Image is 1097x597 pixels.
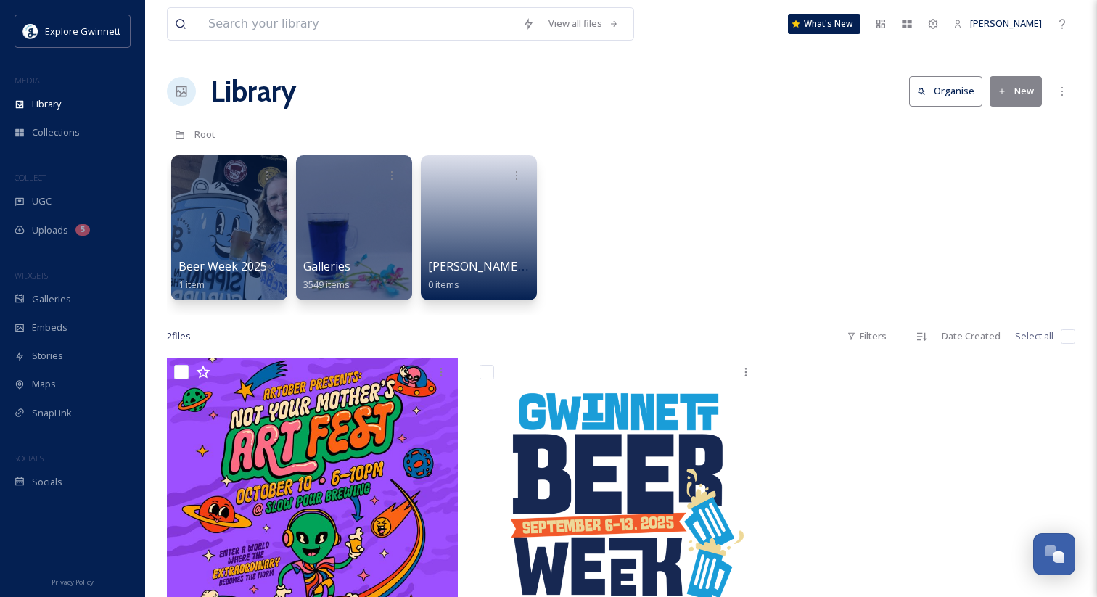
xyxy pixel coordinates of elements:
span: SnapLink [32,406,72,420]
span: COLLECT [15,172,46,183]
span: WIDGETS [15,270,48,281]
button: Organise [909,76,982,106]
span: MEDIA [15,75,40,86]
span: Library [32,97,61,111]
span: SOCIALS [15,453,44,464]
span: 0 items [428,278,459,291]
img: download.jpeg [23,24,38,38]
span: Explore Gwinnett [45,25,120,38]
span: Maps [32,377,56,391]
span: Select all [1015,329,1053,343]
a: View all files [541,9,626,38]
span: Collections [32,125,80,139]
span: 1 item [178,278,205,291]
span: UGC [32,194,52,208]
span: Beer Week 2025 [178,258,267,274]
div: 5 [75,224,90,236]
span: Embeds [32,321,67,334]
span: Root [194,128,215,141]
span: 3549 items [303,278,350,291]
span: Galleries [32,292,71,306]
a: [PERSON_NAME] [946,9,1049,38]
a: What's New [788,14,860,34]
a: Organise [909,76,990,106]
span: Socials [32,475,62,489]
div: Filters [839,322,894,350]
span: Stories [32,349,63,363]
a: Privacy Policy [52,572,94,590]
span: 2 file s [167,329,191,343]
a: Library [210,70,296,113]
div: Date Created [934,322,1008,350]
span: [PERSON_NAME]' in the Suburbs [428,258,607,274]
button: New [990,76,1042,106]
span: Uploads [32,223,68,237]
button: Open Chat [1033,533,1075,575]
a: Root [194,125,215,143]
a: Galleries3549 items [303,260,350,291]
span: Privacy Policy [52,577,94,587]
a: Beer Week 20251 item [178,260,267,291]
span: Galleries [303,258,350,274]
a: [PERSON_NAME]' in the Suburbs0 items [428,260,607,291]
input: Search your library [201,8,515,40]
span: [PERSON_NAME] [970,17,1042,30]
